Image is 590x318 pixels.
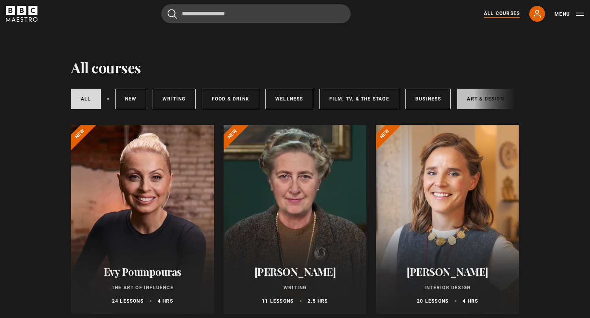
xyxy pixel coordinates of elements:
a: Business [405,89,451,109]
h1: All courses [71,59,141,76]
button: Toggle navigation [555,10,584,18]
p: Writing [233,284,357,291]
a: Art & Design [457,89,513,109]
a: Wellness [265,89,313,109]
a: New [115,89,147,109]
p: 24 lessons [112,298,144,305]
button: Submit the search query [168,9,177,19]
p: The Art of Influence [80,284,205,291]
a: All Courses [484,10,520,18]
p: 2.5 hrs [308,298,328,305]
p: Interior Design [385,284,510,291]
p: 4 hrs [463,298,478,305]
input: Search [161,4,351,23]
h2: Evy Poumpouras [80,266,205,278]
a: All [71,89,101,109]
a: [PERSON_NAME] Interior Design 20 lessons 4 hrs New [376,125,519,314]
h2: [PERSON_NAME] [233,266,357,278]
p: 4 hrs [158,298,173,305]
a: [PERSON_NAME] Writing 11 lessons 2.5 hrs New [224,125,367,314]
p: 20 lessons [417,298,448,305]
a: Writing [153,89,195,109]
p: 11 lessons [262,298,293,305]
h2: [PERSON_NAME] [385,266,510,278]
a: Film, TV, & The Stage [319,89,399,109]
a: Food & Drink [202,89,259,109]
a: Evy Poumpouras The Art of Influence 24 lessons 4 hrs New [71,125,214,314]
svg: BBC Maestro [6,6,37,22]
